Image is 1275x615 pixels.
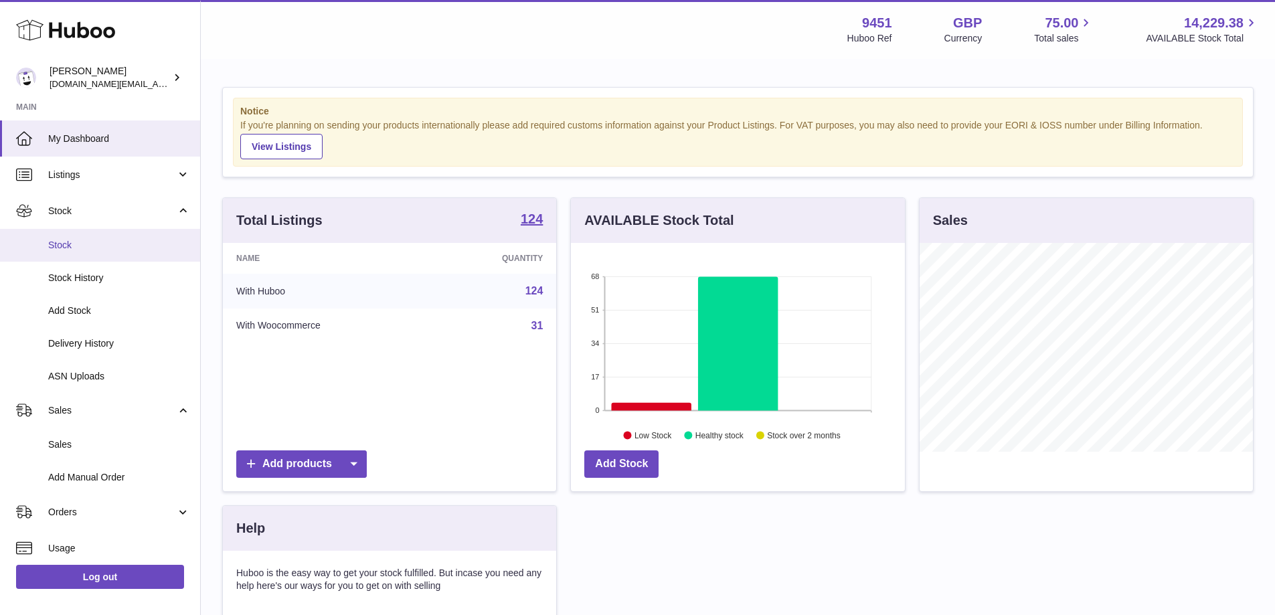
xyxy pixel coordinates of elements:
text: 0 [596,406,600,414]
span: Usage [48,542,190,555]
text: Healthy stock [695,430,744,440]
strong: 9451 [862,14,892,32]
span: AVAILABLE Stock Total [1146,32,1259,45]
a: Log out [16,565,184,589]
text: 17 [592,373,600,381]
strong: Notice [240,105,1236,118]
a: Add products [236,450,367,478]
span: Listings [48,169,176,181]
a: 31 [531,320,543,331]
span: My Dashboard [48,133,190,145]
span: 75.00 [1045,14,1078,32]
a: 75.00 Total sales [1034,14,1094,45]
span: Total sales [1034,32,1094,45]
strong: 124 [521,212,543,226]
text: 68 [592,272,600,280]
td: With Woocommerce [223,309,430,343]
span: Delivery History [48,337,190,350]
div: [PERSON_NAME] [50,65,170,90]
strong: GBP [953,14,982,32]
span: Sales [48,404,176,417]
a: 14,229.38 AVAILABLE Stock Total [1146,14,1259,45]
div: Huboo Ref [847,32,892,45]
a: Add Stock [584,450,659,478]
img: amir.ch@gmail.com [16,68,36,88]
span: Add Stock [48,304,190,317]
text: Low Stock [634,430,672,440]
text: 34 [592,339,600,347]
span: Stock History [48,272,190,284]
th: Quantity [430,243,556,274]
h3: Help [236,519,265,537]
p: Huboo is the easy way to get your stock fulfilled. But incase you need any help here's our ways f... [236,567,543,592]
a: 124 [521,212,543,228]
span: Sales [48,438,190,451]
span: Orders [48,506,176,519]
text: Stock over 2 months [768,430,841,440]
div: Currency [944,32,983,45]
a: View Listings [240,134,323,159]
text: 51 [592,306,600,314]
span: Add Manual Order [48,471,190,484]
div: If you're planning on sending your products internationally please add required customs informati... [240,119,1236,159]
span: ASN Uploads [48,370,190,383]
span: 14,229.38 [1184,14,1244,32]
td: With Huboo [223,274,430,309]
a: 124 [525,285,543,296]
h3: Sales [933,211,968,230]
span: Stock [48,205,176,217]
span: Stock [48,239,190,252]
h3: Total Listings [236,211,323,230]
span: [DOMAIN_NAME][EMAIL_ADDRESS][DOMAIN_NAME] [50,78,266,89]
th: Name [223,243,430,274]
h3: AVAILABLE Stock Total [584,211,734,230]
